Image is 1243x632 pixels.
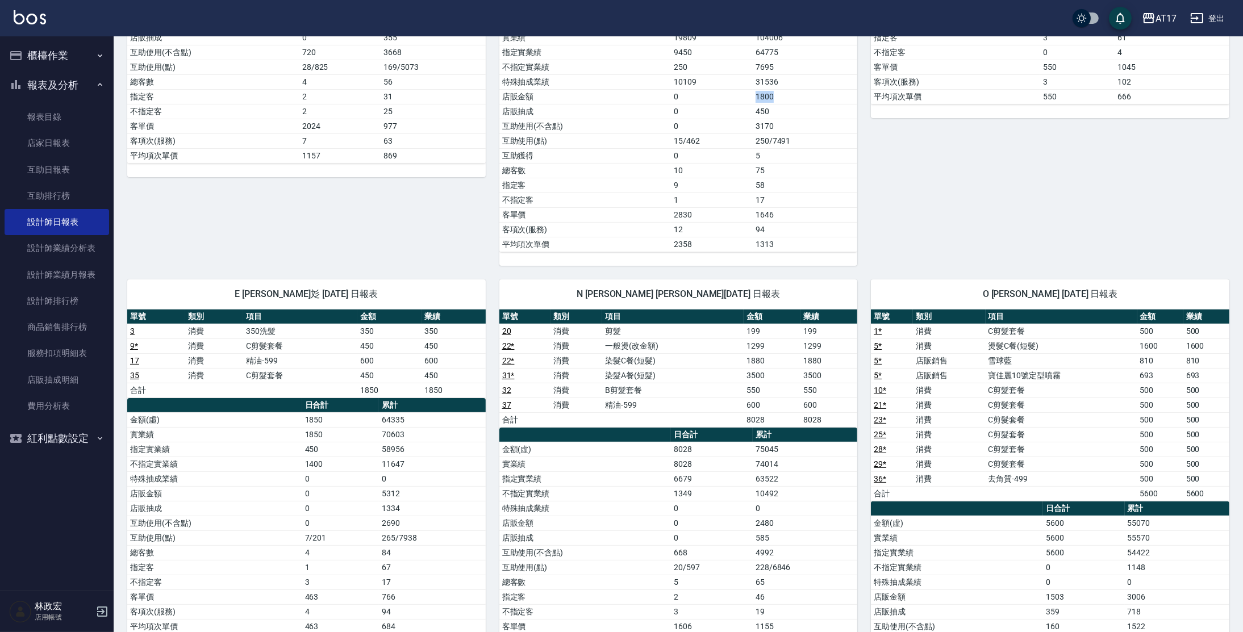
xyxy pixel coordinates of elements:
[1115,45,1229,60] td: 4
[744,324,800,338] td: 199
[1040,60,1115,74] td: 550
[800,353,857,368] td: 1880
[299,45,381,60] td: 720
[35,612,93,622] p: 店用帳號
[913,338,986,353] td: 消費
[127,60,299,74] td: 互助使用(點)
[671,163,752,178] td: 10
[885,288,1216,300] span: O [PERSON_NAME] [DATE] 日報表
[871,309,913,324] th: 單號
[671,60,752,74] td: 250
[1183,338,1229,353] td: 1600
[671,222,752,237] td: 12
[671,516,752,530] td: 0
[1125,530,1229,545] td: 55570
[1115,74,1229,89] td: 102
[243,368,357,383] td: C剪髮套餐
[1183,442,1229,457] td: 500
[986,324,1137,338] td: C剪髮套餐
[499,104,671,119] td: 店販抽成
[130,327,135,336] a: 3
[499,119,671,133] td: 互助使用(不含點)
[671,237,752,252] td: 2358
[671,442,752,457] td: 8028
[127,486,302,501] td: 店販金額
[753,501,857,516] td: 0
[1183,309,1229,324] th: 業績
[379,530,485,545] td: 265/7938
[499,133,671,148] td: 互助使用(點)
[753,457,857,471] td: 74014
[1137,383,1183,397] td: 500
[986,412,1137,427] td: C剪髮套餐
[5,262,109,288] a: 設計師業績月報表
[299,148,381,163] td: 1157
[671,471,752,486] td: 6679
[744,338,800,353] td: 1299
[499,178,671,192] td: 指定客
[1040,89,1115,104] td: 550
[379,398,485,413] th: 累計
[671,530,752,545] td: 0
[379,545,485,560] td: 84
[127,471,302,486] td: 特殊抽成業績
[671,192,752,207] td: 1
[1125,501,1229,516] th: 累計
[379,501,485,516] td: 1334
[243,338,357,353] td: C剪髮套餐
[986,383,1137,397] td: C剪髮套餐
[753,486,857,501] td: 10492
[130,371,139,380] a: 35
[381,45,485,60] td: 3668
[185,353,243,368] td: 消費
[379,486,485,501] td: 5312
[986,368,1137,383] td: 寶佳麗10號定型噴霧
[381,148,485,163] td: 869
[499,207,671,222] td: 客單價
[243,353,357,368] td: 精油-599
[5,157,109,183] a: 互助日報表
[1115,60,1229,74] td: 1045
[986,427,1137,442] td: C剪髮套餐
[5,130,109,156] a: 店家日報表
[671,133,752,148] td: 15/462
[913,324,986,338] td: 消費
[499,471,671,486] td: 指定實業績
[753,516,857,530] td: 2480
[1115,89,1229,104] td: 666
[913,457,986,471] td: 消費
[1043,530,1124,545] td: 5600
[986,338,1137,353] td: 燙髮C餐(短髮)
[127,45,299,60] td: 互助使用(不含點)
[5,209,109,235] a: 設計師日報表
[127,545,302,560] td: 總客數
[551,368,603,383] td: 消費
[671,119,752,133] td: 0
[127,412,302,427] td: 金額(虛)
[127,383,185,397] td: 合計
[185,338,243,353] td: 消費
[5,340,109,366] a: 服務扣項明細表
[913,397,986,412] td: 消費
[1043,516,1124,530] td: 5600
[299,104,381,119] td: 2
[302,486,379,501] td: 0
[913,412,986,427] td: 消費
[800,309,857,324] th: 業績
[302,516,379,530] td: 0
[744,368,800,383] td: 3500
[513,288,844,300] span: N [PERSON_NAME] [PERSON_NAME][DATE] 日報表
[299,60,381,74] td: 28/825
[127,457,302,471] td: 不指定實業績
[379,471,485,486] td: 0
[1137,442,1183,457] td: 500
[302,412,379,427] td: 1850
[127,309,486,398] table: a dense table
[602,338,743,353] td: 一般燙(改金額)
[1137,427,1183,442] td: 500
[422,353,486,368] td: 600
[1043,501,1124,516] th: 日合計
[243,309,357,324] th: 項目
[986,471,1137,486] td: 去角質-499
[744,383,800,397] td: 550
